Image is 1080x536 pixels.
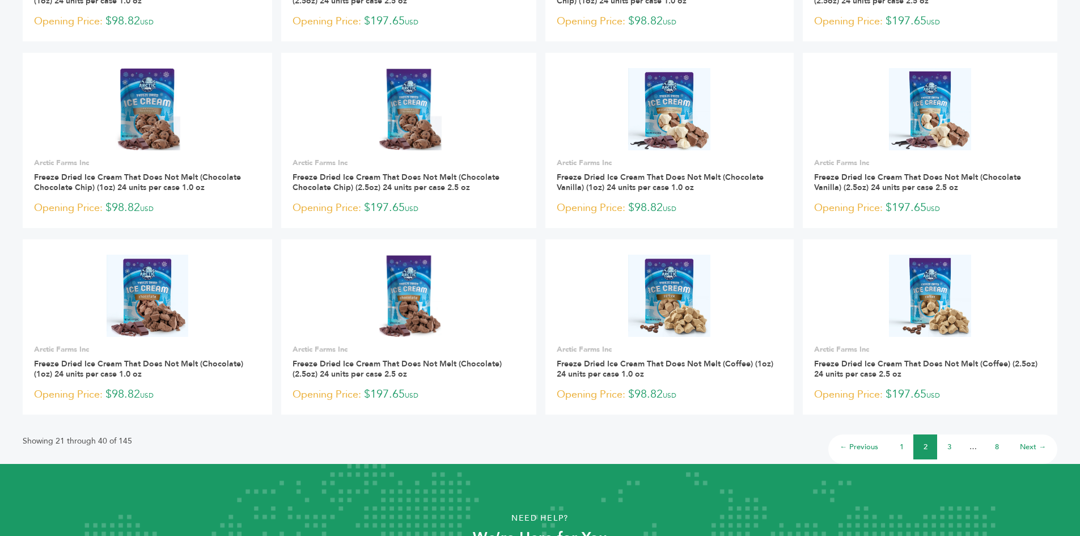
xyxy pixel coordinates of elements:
p: $197.65 [293,386,524,403]
a: 8 [995,442,999,452]
a: Freeze Dried Ice Cream That Does Not Melt (Chocolate Chocolate Chip) (1oz) 24 units per case 1.0 oz [34,172,241,193]
p: Arctic Farms Inc [34,344,261,354]
span: Opening Price: [814,14,883,29]
a: Freeze Dried Ice Cream That Does Not Melt (Chocolate) (1oz) 24 units per case 1.0 oz [34,358,243,379]
img: Freeze Dried Ice Cream That Does Not Melt (Coffee) (2.5oz) 24 units per case 2.5 oz [889,255,971,337]
span: USD [663,204,676,213]
span: Opening Price: [293,14,361,29]
p: $98.82 [34,200,261,217]
span: USD [405,18,418,27]
a: 3 [947,442,951,452]
span: Opening Price: [34,14,103,29]
img: Freeze Dried Ice Cream That Does Not Melt (Chocolate Vanilla) (2.5oz) 24 units per case 2.5 oz [889,68,971,150]
a: Freeze Dried Ice Cream That Does Not Melt (Chocolate Vanilla) (1oz) 24 units per case 1.0 oz [557,172,764,193]
p: $98.82 [34,386,261,403]
span: USD [405,391,418,400]
span: USD [140,391,154,400]
span: Opening Price: [814,387,883,402]
p: Arctic Farms Inc [814,158,1046,168]
p: Showing 21 through 40 of 145 [23,434,132,448]
span: Opening Price: [34,387,103,402]
a: ← Previous [840,442,878,452]
img: Freeze Dried Ice Cream That Does Not Melt (Chocolate) (1oz) 24 units per case 1.0 oz [107,255,189,337]
span: USD [663,18,676,27]
p: Arctic Farms Inc [557,344,782,354]
img: Freeze Dried Ice Cream That Does Not Melt (Chocolate Vanilla) (1oz) 24 units per case 1.0 oz [628,68,710,150]
span: USD [140,204,154,213]
span: Opening Price: [293,387,361,402]
span: USD [926,391,940,400]
a: 1 [900,442,904,452]
img: Freeze Dried Ice Cream That Does Not Melt (Chocolate) (2.5oz) 24 units per case 2.5 oz [376,255,442,336]
p: Arctic Farms Inc [293,344,524,354]
img: Freeze Dried Ice Cream That Does Not Melt (Coffee) (1oz) 24 units per case 1.0 oz [628,255,710,337]
img: Freeze Dried Ice Cream That Does Not Melt (Chocolate Chocolate Chip) (1oz) 24 units per case 1.0 oz [115,68,180,150]
a: Freeze Dried Ice Cream That Does Not Melt (Chocolate) (2.5oz) 24 units per case 2.5 oz [293,358,502,379]
p: $98.82 [557,200,782,217]
p: Arctic Farms Inc [557,158,782,168]
span: Opening Price: [557,200,625,216]
p: Arctic Farms Inc [814,344,1046,354]
p: Need Help? [54,510,1026,527]
span: USD [926,18,940,27]
span: USD [140,18,154,27]
span: Opening Price: [557,387,625,402]
p: Arctic Farms Inc [34,158,261,168]
a: Freeze Dried Ice Cream That Does Not Melt (Coffee) (2.5oz) 24 units per case 2.5 oz [814,358,1037,379]
a: Freeze Dried Ice Cream That Does Not Melt (Chocolate Vanilla) (2.5oz) 24 units per case 2.5 oz [814,172,1021,193]
p: $197.65 [814,200,1046,217]
a: 2 [924,442,927,452]
span: Opening Price: [34,200,103,216]
span: USD [405,204,418,213]
p: $98.82 [557,13,782,30]
span: USD [926,204,940,213]
p: $98.82 [34,13,261,30]
span: USD [663,391,676,400]
span: Opening Price: [293,200,361,216]
p: $197.65 [814,13,1046,30]
p: $197.65 [293,200,524,217]
a: Next → [1020,442,1046,452]
p: $197.65 [814,386,1046,403]
p: Arctic Farms Inc [293,158,524,168]
li: … [961,434,985,459]
p: $98.82 [557,386,782,403]
p: $197.65 [293,13,524,30]
a: Freeze Dried Ice Cream That Does Not Melt (Chocolate Chocolate Chip) (2.5oz) 24 units per case 2.... [293,172,499,193]
img: Freeze Dried Ice Cream That Does Not Melt (Chocolate Chocolate Chip) (2.5oz) 24 units per case 2.... [376,68,442,150]
span: Opening Price: [557,14,625,29]
span: Opening Price: [814,200,883,216]
a: Freeze Dried Ice Cream That Does Not Melt (Coffee) (1oz) 24 units per case 1.0 oz [557,358,773,379]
